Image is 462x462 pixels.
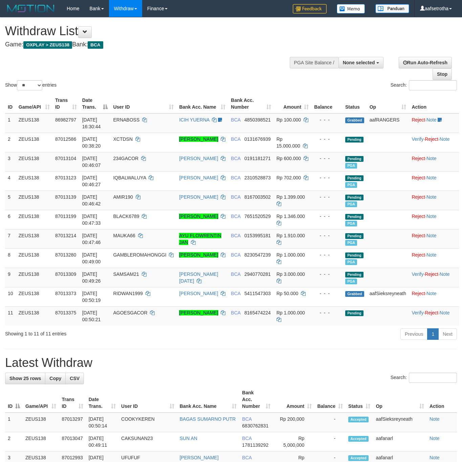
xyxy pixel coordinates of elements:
[17,80,42,90] select: Showentries
[314,309,340,316] div: - - -
[5,41,301,48] h4: Game: Bank:
[113,156,138,161] span: 234GACOR
[179,175,218,180] a: [PERSON_NAME]
[110,94,176,113] th: User ID: activate to sort column ascending
[409,306,459,326] td: · ·
[426,233,437,238] a: Note
[113,233,135,238] span: MAUKA66
[179,214,218,219] a: [PERSON_NAME]
[5,413,23,432] td: 1
[409,80,457,90] input: Search:
[412,194,425,200] a: Reject
[55,117,76,123] span: 86982797
[5,94,16,113] th: ID
[426,175,437,180] a: Note
[367,113,409,133] td: aafRANGERS
[179,271,218,284] a: [PERSON_NAME][DATE]
[244,291,271,296] span: Copy 5411547303 to clipboard
[179,156,218,161] a: [PERSON_NAME]
[80,94,111,113] th: Date Trans.: activate to sort column descending
[59,413,86,432] td: 87013297
[345,214,364,220] span: Pending
[5,171,16,191] td: 4
[277,310,305,315] span: Rp 1.000.000
[440,271,450,277] a: Note
[16,152,52,171] td: ZEUS138
[239,387,273,413] th: Bank Acc. Number: activate to sort column ascending
[391,80,457,90] label: Search:
[290,57,338,68] div: PGA Site Balance /
[242,436,251,441] span: BCA
[16,133,52,152] td: ZEUS138
[179,291,218,296] a: [PERSON_NAME]
[426,156,437,161] a: Note
[277,252,305,258] span: Rp 1.000.000
[23,432,59,452] td: ZEUS138
[426,117,437,123] a: Note
[277,271,305,277] span: Rp 3.000.000
[9,376,41,381] span: Show 25 rows
[82,233,101,245] span: [DATE] 00:47:46
[228,94,273,113] th: Bank Acc. Number: activate to sort column ascending
[82,117,101,129] span: [DATE] 16:30:44
[367,94,409,113] th: Op: activate to sort column ascending
[113,291,142,296] span: RIDWAN1999
[113,117,139,123] span: ERNABOSS
[16,191,52,210] td: ZEUS138
[412,291,425,296] a: Reject
[440,136,450,142] a: Note
[82,291,101,303] span: [DATE] 00:50:19
[231,175,240,180] span: BCA
[409,94,459,113] th: Action
[244,214,271,219] span: Copy 7651520529 to clipboard
[179,117,209,123] a: ICIH YUERNA
[5,229,16,248] td: 7
[409,133,459,152] td: · ·
[5,287,16,306] td: 10
[244,117,271,123] span: Copy 4850398521 to clipboard
[88,41,103,49] span: BCA
[345,201,357,207] span: Marked by aafanarl
[45,373,66,384] a: Copy
[345,117,364,123] span: Grabbed
[277,117,301,123] span: Rp 100.000
[277,233,305,238] span: Rp 1.910.000
[345,252,364,258] span: Pending
[438,328,457,340] a: Next
[118,432,177,452] td: CAKSUNAN23
[244,175,271,180] span: Copy 2310528873 to clipboard
[59,432,86,452] td: 87013047
[412,156,425,161] a: Reject
[179,194,218,200] a: [PERSON_NAME]
[426,214,437,219] a: Note
[412,233,425,238] a: Reject
[412,175,425,180] a: Reject
[16,306,52,326] td: ZEUS138
[314,251,340,258] div: - - -
[391,373,457,383] label: Search:
[113,136,133,142] span: XCTDSN
[412,117,425,123] a: Reject
[314,413,346,432] td: -
[242,416,251,422] span: BCA
[55,175,76,180] span: 87013123
[86,387,118,413] th: Date Trans.: activate to sort column ascending
[55,214,76,219] span: 87013199
[244,271,271,277] span: Copy 2940770281 to clipboard
[16,268,52,287] td: ZEUS138
[346,387,373,413] th: Status: activate to sort column ascending
[113,214,139,219] span: BLACK6789
[231,156,240,161] span: BCA
[118,413,177,432] td: COOKYKEREN
[409,268,459,287] td: · ·
[277,291,299,296] span: Rp 50.000
[55,271,76,277] span: 87013309
[16,229,52,248] td: ZEUS138
[5,113,16,133] td: 1
[277,214,305,219] span: Rp 1.346.000
[345,291,364,297] span: Grabbed
[231,291,240,296] span: BCA
[23,41,72,49] span: OXPLAY > ZEUS138
[16,287,52,306] td: ZEUS138
[113,194,133,200] span: AMIR190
